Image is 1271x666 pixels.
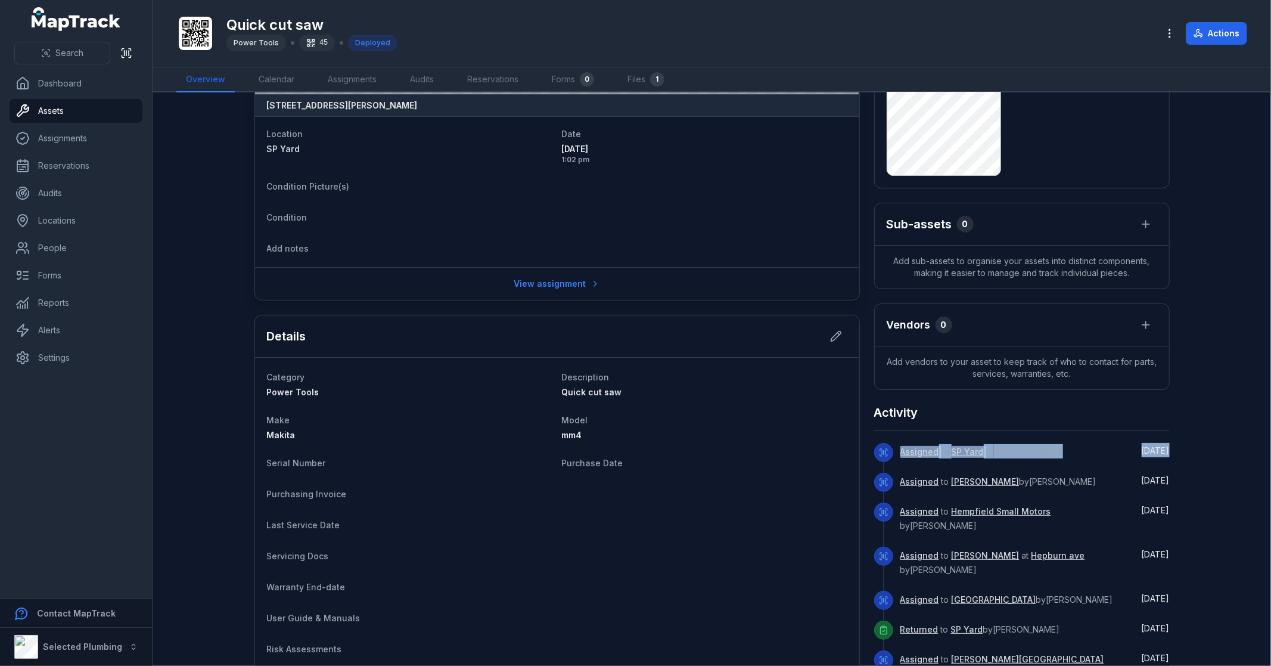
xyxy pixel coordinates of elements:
h3: Vendors [887,317,931,333]
strong: Selected Plumbing [43,642,122,652]
h2: Sub-assets [887,216,952,233]
a: SP Yard [951,624,983,636]
a: Assigned [900,550,939,562]
span: Power Tools [234,38,279,47]
span: Purchasing Invoice [267,489,347,499]
a: Assigned [900,506,939,518]
time: 8/27/2025, 1:02:04 PM [1142,445,1170,456]
span: mm4 [562,430,582,440]
span: User Guide & Manuals [267,613,361,623]
a: Overview [176,67,235,92]
span: Category [267,372,305,382]
span: Warranty End-date [267,582,346,592]
span: Description [562,372,610,382]
span: Add notes [267,243,309,253]
span: Location [267,129,303,139]
time: 8/8/2025, 8:20:23 AM [1142,475,1170,485]
span: Quick cut saw [562,387,622,397]
a: [GEOGRAPHIC_DATA] [952,594,1036,606]
span: [DATE] [1142,445,1170,456]
strong: Contact MapTrack [37,608,116,618]
span: Search [55,47,83,59]
span: Makita [267,430,296,440]
a: View assignment [506,272,608,295]
span: Condition Picture(s) [267,181,350,191]
span: [DATE] [562,143,847,155]
span: Serial Number [267,458,326,468]
h1: Quick cut saw [226,16,397,35]
div: 0 [936,317,952,333]
a: Audits [400,67,443,92]
h2: Details [267,328,306,345]
span: to by [PERSON_NAME] [900,476,1096,487]
a: Assigned [900,476,939,488]
span: to at by [PERSON_NAME] [900,550,1085,575]
span: to by [PERSON_NAME] [900,506,1051,531]
time: 8/27/2025, 1:02:04 PM [562,143,847,165]
a: Audits [10,181,142,205]
span: SP Yard [267,144,300,154]
h2: Activity [874,404,918,421]
a: Forms [10,264,142,287]
span: [DATE] [1142,593,1170,603]
a: Assigned [900,653,939,665]
a: [PERSON_NAME][GEOGRAPHIC_DATA] [952,653,1104,665]
span: [DATE] [1142,475,1170,485]
div: Deployed [348,35,397,51]
span: [DATE] [1142,549,1170,559]
span: Add vendors to your asset to keep track of who to contact for parts, services, warranties, etc. [875,346,1169,389]
span: Purchase Date [562,458,623,468]
a: Hempfield Small Motors [952,506,1051,518]
a: Assets [10,99,142,123]
a: Files1 [618,67,674,92]
a: Locations [10,209,142,233]
a: Alerts [10,318,142,342]
span: Date [562,129,582,139]
span: to by [PERSON_NAME] [900,594,1113,605]
a: Forms0 [542,67,604,92]
a: Assigned [900,594,939,606]
a: [PERSON_NAME] [952,550,1020,562]
a: Reservations [10,154,142,178]
a: MapTrack [32,7,121,31]
span: to by [PERSON_NAME] [900,447,1061,457]
a: Reports [10,291,142,315]
time: 5/19/2025, 8:38:52 AM [1142,653,1170,663]
time: 6/19/2025, 12:08:48 PM [1142,505,1170,515]
a: SP Yard [267,143,552,155]
time: 6/13/2025, 8:42:07 AM [1142,549,1170,559]
button: Actions [1186,22,1247,45]
time: 5/20/2025, 2:27:16 PM [1142,623,1170,633]
span: Last Service Date [267,520,340,530]
a: Calendar [249,67,304,92]
button: Search [14,42,110,64]
a: Returned [900,624,939,636]
a: People [10,236,142,260]
span: Condition [267,212,307,222]
span: [DATE] [1142,653,1170,663]
a: Assignments [318,67,386,92]
span: [DATE] [1142,505,1170,515]
div: 0 [580,72,594,86]
strong: [STREET_ADDRESS][PERSON_NAME] [267,100,418,111]
span: to by [PERSON_NAME] [900,624,1060,634]
span: Add sub-assets to organise your assets into distinct components, making it easier to manage and t... [875,246,1169,289]
span: Power Tools [267,387,319,397]
a: SP Yard [952,446,984,458]
a: Assigned [900,446,939,458]
time: 6/3/2025, 9:39:49 AM [1142,593,1170,603]
span: Make [267,415,290,425]
div: 0 [957,216,974,233]
a: [PERSON_NAME] [952,476,1020,488]
a: Assignments [10,126,142,150]
span: [DATE] [1142,623,1170,633]
span: Risk Assessments [267,644,342,654]
span: 1:02 pm [562,155,847,165]
span: Model [562,415,588,425]
a: Settings [10,346,142,370]
a: Reservations [458,67,528,92]
div: 1 [650,72,664,86]
a: Hepburn ave [1031,550,1085,562]
span: Servicing Docs [267,551,329,561]
div: 45 [299,35,335,51]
